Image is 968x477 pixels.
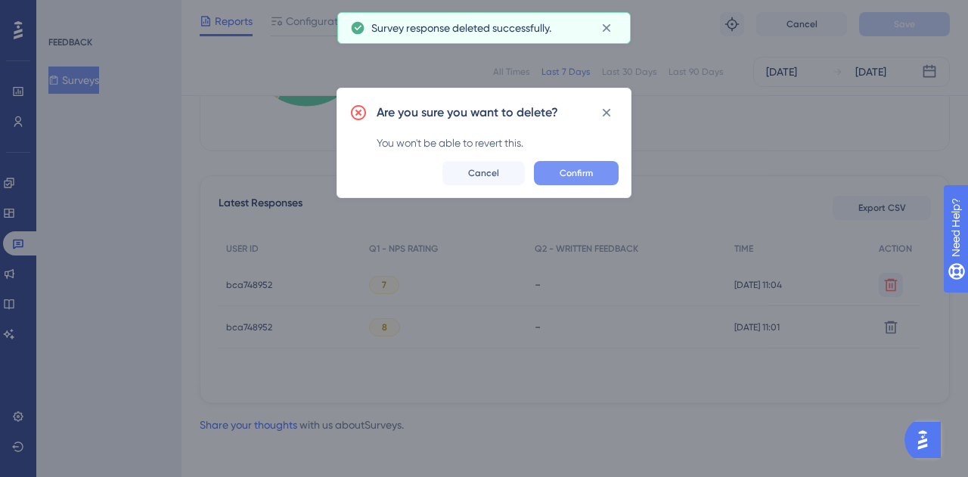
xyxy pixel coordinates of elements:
[377,134,619,152] div: You won't be able to revert this.
[377,104,558,122] h2: Are you sure you want to delete?
[468,167,499,179] span: Cancel
[560,167,593,179] span: Confirm
[371,19,551,37] span: Survey response deleted successfully.
[36,4,95,22] span: Need Help?
[904,417,950,463] iframe: UserGuiding AI Assistant Launcher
